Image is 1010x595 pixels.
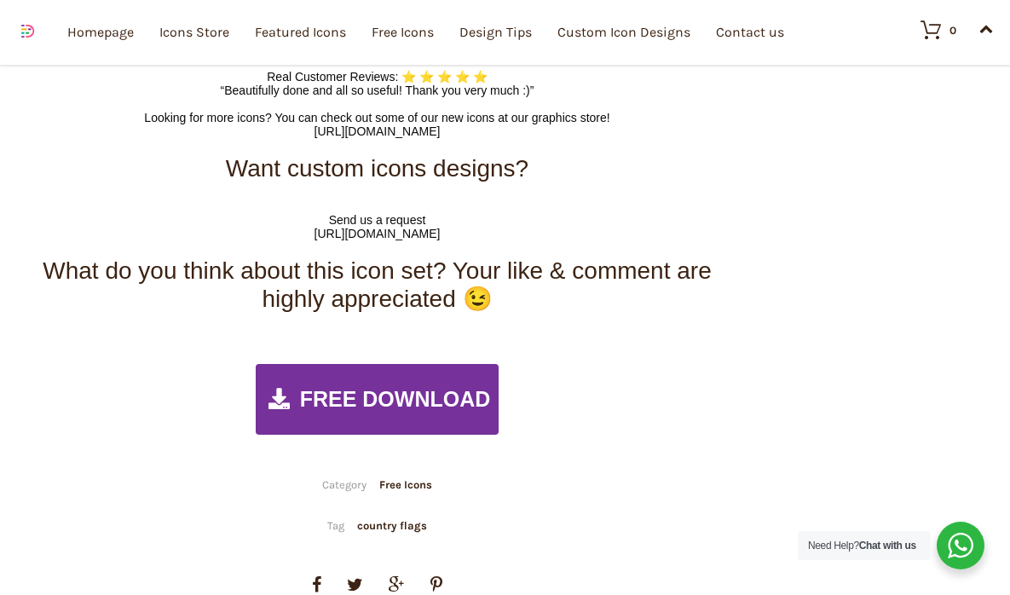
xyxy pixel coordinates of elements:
[357,518,427,534] a: country flags
[379,477,432,493] a: Free Icons
[34,155,720,182] h2: Want custom icons designs?
[903,20,956,40] a: 0
[808,540,916,552] span: Need Help?
[300,387,491,412] span: FREE DOWNLOAD
[34,257,720,313] h2: What do you think about this icon set? Your like & comment are highly appreciated 😉
[17,518,737,534] div: Tag
[17,477,737,493] div: Category
[949,25,956,36] div: 0
[859,540,916,552] strong: Chat with us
